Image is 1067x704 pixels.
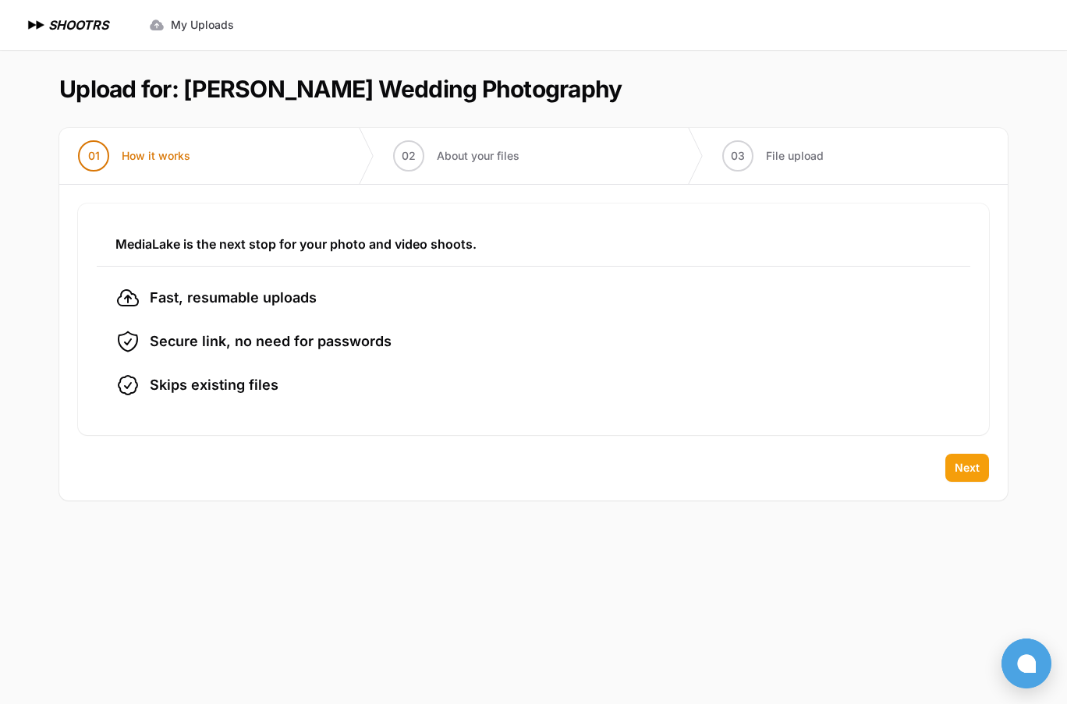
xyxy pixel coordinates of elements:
[122,148,190,164] span: How it works
[171,17,234,33] span: My Uploads
[731,148,745,164] span: 03
[25,16,48,34] img: SHOOTRS
[150,331,392,352] span: Secure link, no need for passwords
[437,148,519,164] span: About your files
[374,128,538,184] button: 02 About your files
[88,148,100,164] span: 01
[59,75,622,103] h1: Upload for: [PERSON_NAME] Wedding Photography
[115,235,952,253] h3: MediaLake is the next stop for your photo and video shoots.
[945,454,989,482] button: Next
[1001,639,1051,688] button: Open chat window
[25,16,108,34] a: SHOOTRS SHOOTRS
[48,16,108,34] h1: SHOOTRS
[150,374,278,396] span: Skips existing files
[150,287,317,309] span: Fast, resumable uploads
[704,128,842,184] button: 03 File upload
[955,460,980,476] span: Next
[402,148,416,164] span: 02
[59,128,209,184] button: 01 How it works
[140,11,243,39] a: My Uploads
[766,148,824,164] span: File upload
